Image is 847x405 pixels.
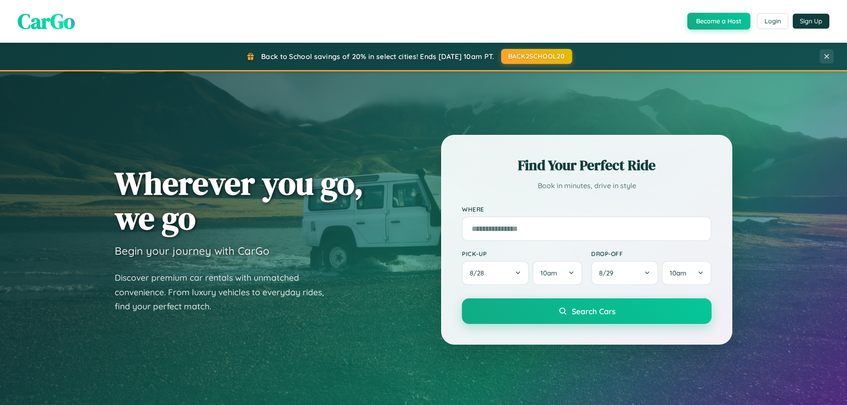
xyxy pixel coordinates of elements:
p: Book in minutes, drive in style [462,179,712,192]
span: 10am [540,269,557,277]
p: Discover premium car rentals with unmatched convenience. From luxury vehicles to everyday rides, ... [115,271,335,314]
button: Sign Up [793,14,829,29]
h1: Wherever you go, we go [115,166,364,235]
button: 8/29 [591,261,658,285]
button: Search Cars [462,298,712,324]
button: 10am [662,261,712,285]
span: 8 / 28 [470,269,488,277]
button: BACK2SCHOOL20 [501,49,572,64]
button: Login [757,13,788,29]
span: Back to School savings of 20% in select cities! Ends [DATE] 10am PT. [261,52,494,61]
span: 8 / 29 [599,269,618,277]
button: 8/28 [462,261,529,285]
h2: Find Your Perfect Ride [462,156,712,175]
span: 10am [670,269,686,277]
span: Search Cars [572,306,615,316]
button: 10am [532,261,582,285]
label: Where [462,205,712,213]
span: CarGo [18,7,75,36]
button: Become a Host [687,13,750,30]
label: Pick-up [462,250,582,257]
label: Drop-off [591,250,712,257]
h3: Begin your journey with CarGo [115,244,270,257]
